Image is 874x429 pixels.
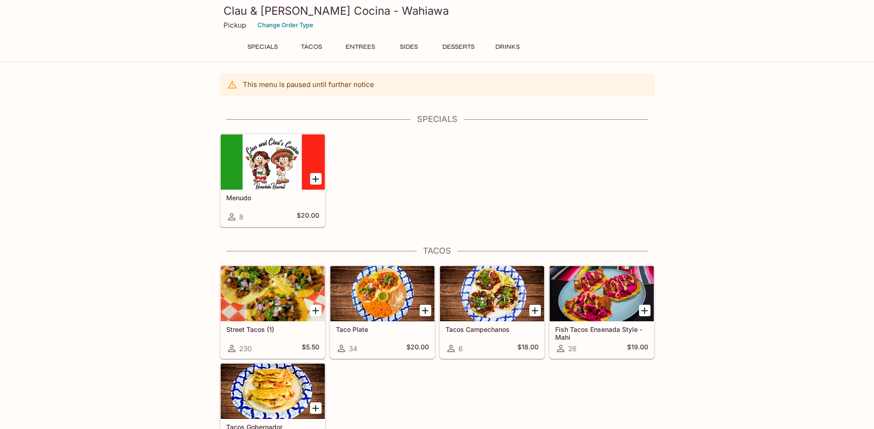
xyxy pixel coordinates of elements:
[627,343,648,354] h5: $19.00
[406,343,429,354] h5: $20.00
[550,266,654,321] div: Fish Tacos Ensenada Style - Mahi
[226,325,319,333] h5: Street Tacos (1)
[330,266,434,321] div: Taco Plate
[529,305,541,316] button: Add Tacos Campechanos
[221,364,325,419] div: Tacos Gobernador
[223,4,651,18] h3: Clau & [PERSON_NAME] Cocina - Wahiawa
[297,211,319,222] h5: $20.00
[239,213,243,221] span: 8
[555,325,648,341] h5: Fish Tacos Ensenada Style - Mahi
[517,343,539,354] h5: $18.00
[340,41,381,53] button: Entrees
[487,41,528,53] button: Drinks
[549,266,654,359] a: Fish Tacos Ensenada Style - Mahi26$19.00
[330,266,435,359] a: Taco Plate34$20.00
[388,41,430,53] button: Sides
[310,305,322,316] button: Add Street Tacos (1)
[239,344,252,353] span: 230
[446,325,539,333] h5: Tacos Campechanos
[253,18,317,32] button: Change Order Type
[349,344,358,353] span: 34
[220,246,655,256] h4: Tacos
[223,21,246,29] p: Pickup
[242,41,283,53] button: Specials
[437,41,480,53] button: Desserts
[310,402,322,414] button: Add Tacos Gobernador
[221,134,325,190] div: Menudo
[440,266,544,321] div: Tacos Campechanos
[336,325,429,333] h5: Taco Plate
[221,266,325,321] div: Street Tacos (1)
[440,266,545,359] a: Tacos Campechanos6$18.00
[220,266,325,359] a: Street Tacos (1)230$5.50
[639,305,651,316] button: Add Fish Tacos Ensenada Style - Mahi
[310,173,322,185] button: Add Menudo
[302,343,319,354] h5: $5.50
[220,134,325,227] a: Menudo8$20.00
[420,305,431,316] button: Add Taco Plate
[243,80,374,89] p: This menu is paused until further notice
[458,344,463,353] span: 6
[226,194,319,202] h5: Menudo
[568,344,576,353] span: 26
[220,114,655,124] h4: Specials
[291,41,332,53] button: Tacos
